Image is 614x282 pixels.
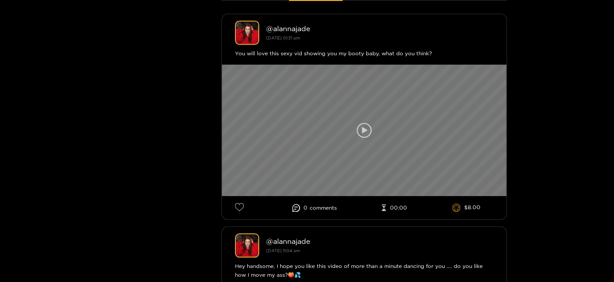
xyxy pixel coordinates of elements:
img: alannajade [235,21,259,45]
li: 00:00 [382,204,407,211]
li: 0 [292,204,337,212]
small: [DATE] 01:31 am [266,36,300,40]
div: @ alannajade [266,25,493,32]
div: Hey handsome, I hope you like this video of more than a minute dancing for you .... do you like h... [235,262,493,279]
span: comment s [310,205,337,211]
div: @ alannajade [266,237,493,245]
li: $8.00 [452,203,480,212]
img: alannajade [235,233,259,257]
small: [DATE] 11:04 am [266,248,300,253]
div: You will love this sexy vid showing you my booty baby, what do you think? [235,49,493,58]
